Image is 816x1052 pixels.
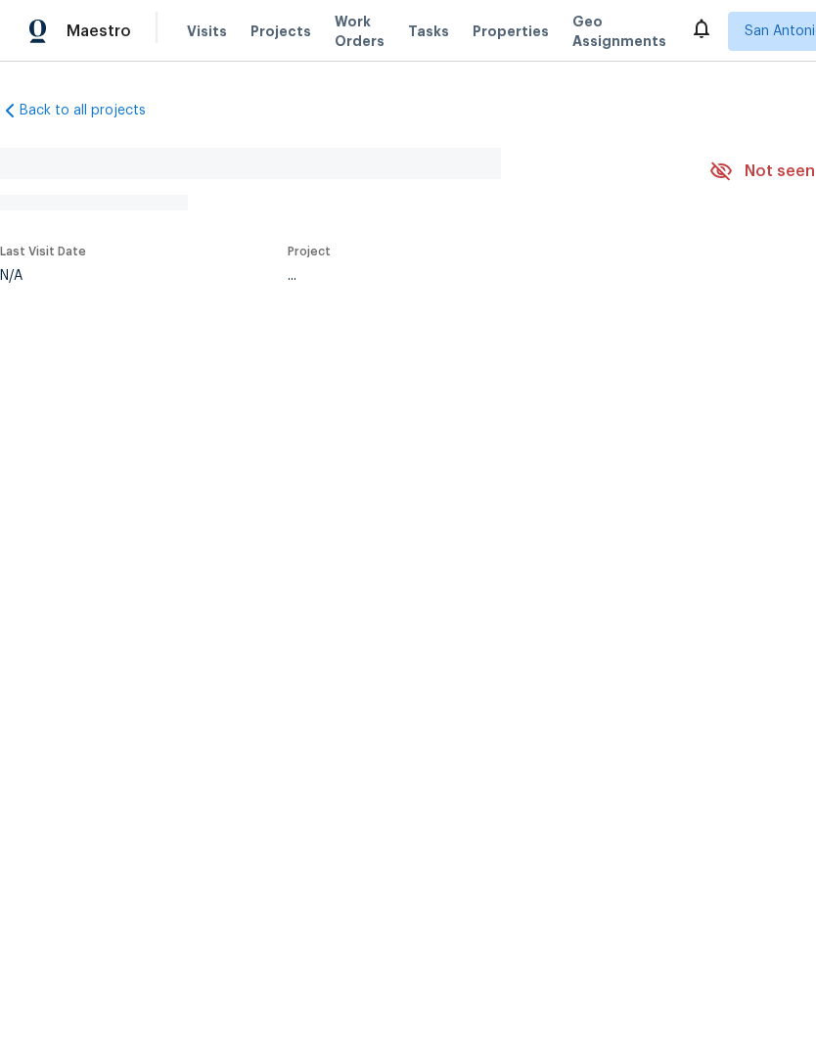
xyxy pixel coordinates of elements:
[250,22,311,41] span: Projects
[572,12,666,51] span: Geo Assignments
[288,246,331,257] span: Project
[473,22,549,41] span: Properties
[67,22,131,41] span: Maestro
[408,24,449,38] span: Tasks
[335,12,385,51] span: Work Orders
[288,269,663,283] div: ...
[187,22,227,41] span: Visits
